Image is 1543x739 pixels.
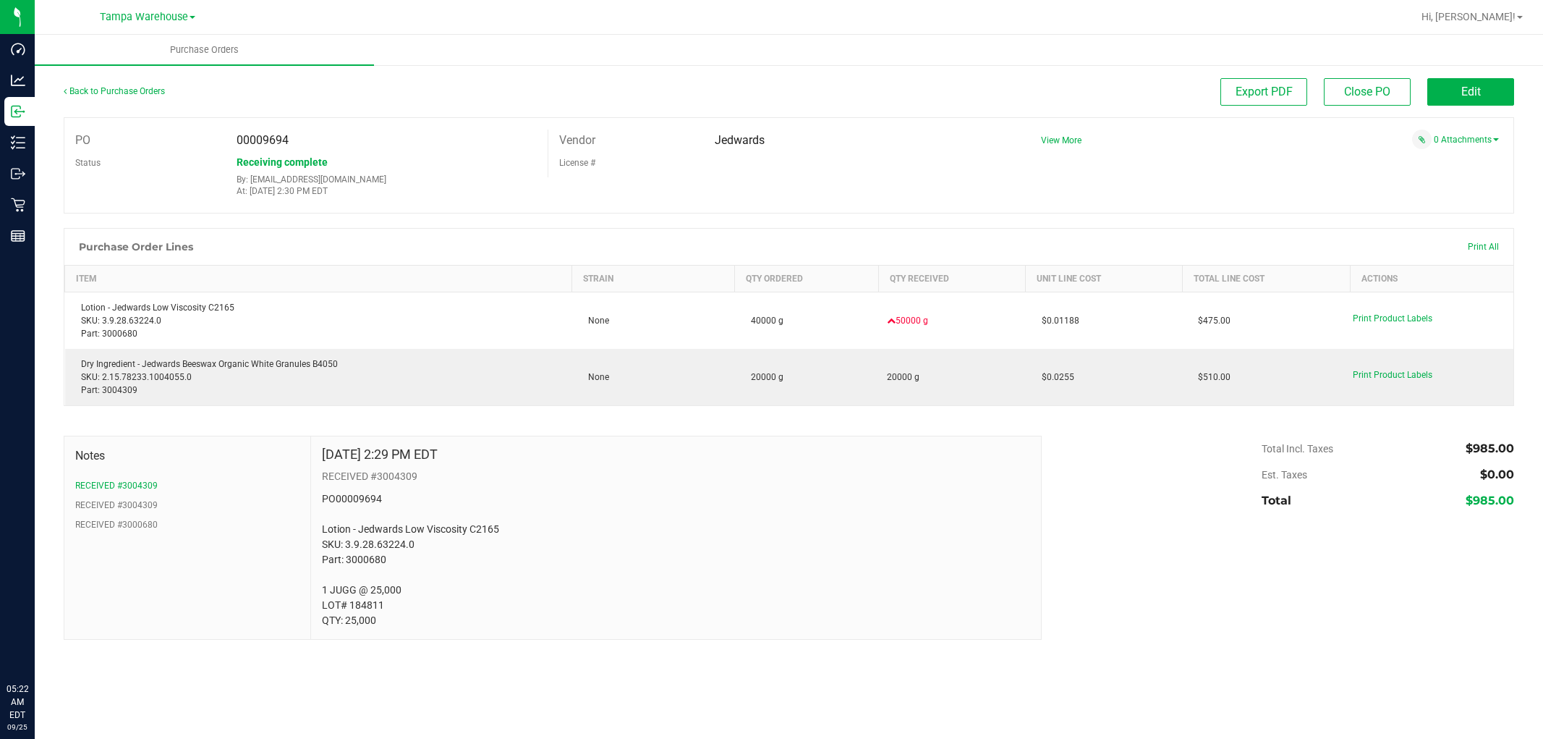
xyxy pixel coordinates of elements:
p: 05:22 AM EDT [7,683,28,722]
th: Qty Received [878,266,1026,292]
span: Print Product Labels [1353,313,1432,324]
inline-svg: Dashboard [11,42,25,56]
p: By: [EMAIL_ADDRESS][DOMAIN_NAME] [237,174,537,185]
iframe: Resource center [14,623,58,667]
a: Purchase Orders [35,35,374,65]
p: PO00009694 Lotion - Jedwards Low Viscosity C2165 SKU: 3.9.28.63224.0 Part: 3000680 1 JUGG @ 25,00... [322,491,1029,628]
inline-svg: Outbound [11,166,25,181]
button: Close PO [1324,78,1411,106]
span: None [581,316,609,326]
p: 09/25 [7,722,28,732]
span: None [581,372,609,382]
th: Actions [1351,266,1513,292]
span: Close PO [1344,85,1390,98]
button: RECEIVED #3004309 [75,499,158,512]
span: Total [1262,494,1291,507]
div: Lotion - Jedwards Low Viscosity C2165 SKU: 3.9.28.63224.0 Part: 3000680 [74,301,564,340]
span: Total Incl. Taxes [1262,443,1333,455]
label: Status [75,152,101,174]
th: Strain [572,266,735,292]
span: Jedwards [715,133,765,147]
label: Vendor [559,130,595,151]
span: Est. Taxes [1262,469,1307,481]
span: Notes [75,447,299,465]
span: $0.0255 [1034,372,1074,382]
span: Export PDF [1236,85,1293,98]
span: $985.00 [1466,442,1514,455]
th: Item [65,266,572,292]
inline-svg: Inbound [11,104,25,119]
inline-svg: Reports [11,229,25,243]
span: $475.00 [1191,316,1230,326]
span: $0.01188 [1034,316,1079,326]
span: Hi, [PERSON_NAME]! [1421,11,1516,22]
span: 00009694 [237,133,289,147]
span: Print Product Labels [1353,370,1432,380]
h1: Purchase Order Lines [79,241,193,253]
span: $985.00 [1466,494,1514,507]
th: Total Line Cost [1182,266,1351,292]
inline-svg: Analytics [11,73,25,88]
span: Attach a document [1412,130,1432,149]
span: Print All [1468,242,1499,252]
span: Edit [1461,85,1481,98]
span: $0.00 [1480,468,1514,481]
label: PO [75,130,90,151]
label: License # [559,152,595,174]
h4: [DATE] 2:29 PM EDT [322,447,438,462]
span: 20000 g [887,371,919,384]
span: Tampa Warehouse [100,11,188,23]
span: Receiving complete [237,156,328,168]
span: Purchase Orders [150,43,258,56]
a: 0 Attachments [1434,135,1499,145]
th: Qty Ordered [735,266,878,292]
button: RECEIVED #3000680 [75,518,158,531]
p: At: [DATE] 2:30 PM EDT [237,186,537,196]
th: Unit Line Cost [1026,266,1182,292]
inline-svg: Inventory [11,135,25,150]
button: Edit [1427,78,1514,106]
span: 40000 g [744,316,783,326]
span: 20000 g [744,372,783,382]
div: Dry Ingredient - Jedwards Beeswax Organic White Granules B4050 SKU: 2.15.78233.1004055.0 Part: 30... [74,358,564,397]
button: RECEIVED #3004309 [75,479,158,492]
p: RECEIVED #3004309 [322,469,1029,484]
inline-svg: Retail [11,198,25,212]
span: $510.00 [1191,372,1230,382]
span: 50000 g [887,314,928,327]
a: View More [1041,135,1081,145]
button: Export PDF [1220,78,1307,106]
a: Back to Purchase Orders [64,86,165,96]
